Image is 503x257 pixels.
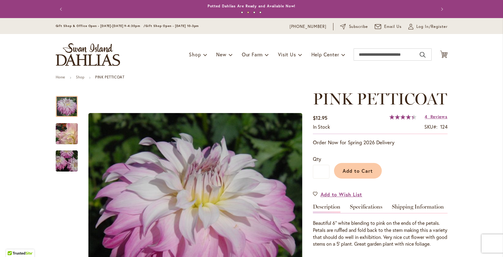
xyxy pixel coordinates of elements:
div: Availability [313,123,330,130]
button: 1 of 4 [241,11,243,13]
span: In stock [313,123,330,130]
img: Pink Petticoat [45,116,89,152]
div: Pink Petticoat [56,117,84,144]
a: 4 Reviews [425,114,447,119]
a: Home [56,75,65,79]
a: Specifications [350,204,382,213]
span: 4 [425,114,427,119]
img: Pink Petticoat [45,146,89,176]
span: Visit Us [278,51,296,58]
div: Pink Petticoat [56,144,78,172]
span: New [216,51,226,58]
a: Description [313,204,340,213]
span: Gift Shop Open - [DATE] 10-3pm [145,24,199,28]
a: Shop [76,75,84,79]
a: Log In/Register [408,24,448,30]
div: 88% [389,115,416,119]
span: Email Us [384,24,402,30]
span: Our Farm [242,51,263,58]
span: Add to Cart [343,168,373,174]
span: Help Center [311,51,339,58]
a: [PHONE_NUMBER] [290,24,327,30]
button: 2 of 4 [247,11,249,13]
button: 3 of 4 [253,11,255,13]
span: Gift Shop & Office Open - [DATE]-[DATE] 9-4:30pm / [56,24,146,28]
a: Subscribe [340,24,368,30]
a: Potted Dahlias Are Ready and Available Now! [208,4,296,8]
span: Shop [189,51,201,58]
span: Reviews [430,114,448,119]
button: 4 of 4 [259,11,261,13]
strong: PINK PETTICOAT [95,75,124,79]
span: Qty [313,156,321,162]
a: Email Us [375,24,402,30]
div: 124 [440,123,448,130]
div: Beautiful 6" white blending to pink on the ends of the petals. Petals are ruffled and fold back t... [313,220,448,248]
span: $12.95 [313,115,327,121]
p: Order Now for Spring 2026 Delivery [313,139,448,146]
strong: SKU [424,123,437,130]
button: Previous [56,3,68,15]
button: Next [435,3,448,15]
a: store logo [56,43,120,66]
div: Pink Petticoat [56,90,84,117]
span: Add to Wish List [321,191,362,198]
span: Log In/Register [416,24,448,30]
div: Detailed Product Info [313,204,448,248]
iframe: Launch Accessibility Center [5,235,22,252]
span: PINK PETTICOAT [313,89,447,108]
a: Shipping Information [392,204,444,213]
button: Add to Cart [334,163,382,179]
a: Add to Wish List [313,191,362,198]
span: Subscribe [349,24,368,30]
